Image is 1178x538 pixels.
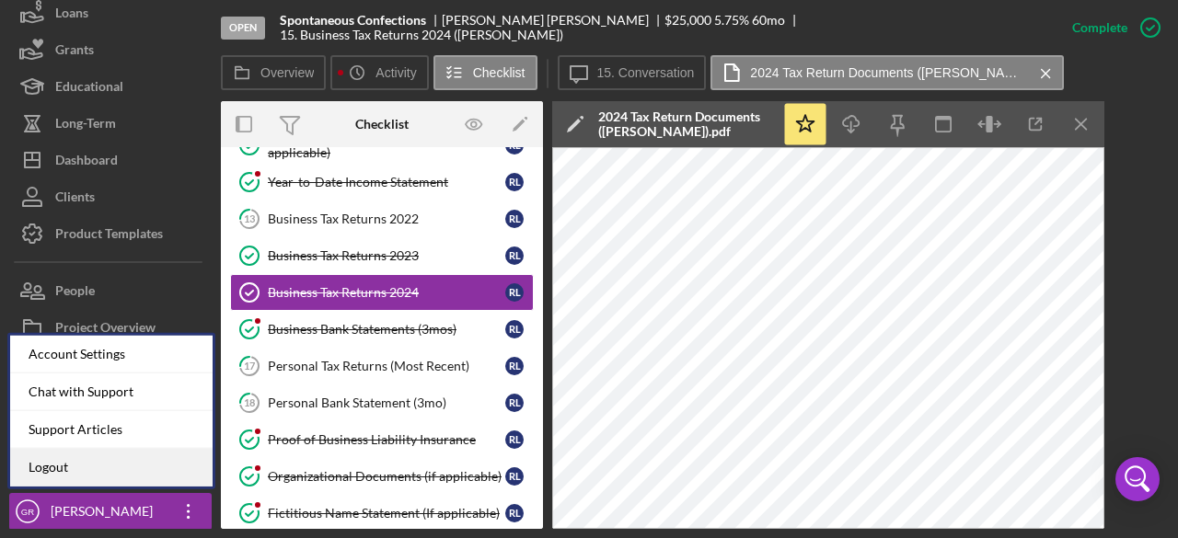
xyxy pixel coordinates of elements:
div: Long-Term [55,105,116,146]
button: Dashboard [9,142,212,178]
button: Product Templates [9,215,212,252]
div: Educational [55,68,123,109]
div: Proof of Business Liability Insurance [268,432,505,447]
div: Dashboard [55,142,118,183]
div: Grants [55,31,94,73]
b: Spontaneous Confections [280,13,426,28]
a: 18Personal Bank Statement (3mo)RL [230,384,534,421]
div: Business Bank Statements (3mos) [268,322,505,337]
div: R L [505,430,524,449]
button: GR[PERSON_NAME] [9,493,212,530]
div: Product Templates [55,215,163,257]
button: Activity [330,55,428,90]
div: Business Tax Returns 2023 [268,248,505,263]
div: 60 mo [752,13,785,28]
div: Personal Bank Statement (3mo) [268,395,505,410]
div: Year-to-Date Income Statement [268,175,505,189]
button: Checklist [433,55,537,90]
div: R L [505,320,524,338]
div: Clients [55,178,95,220]
a: Business Tax Returns 2023RL [230,237,534,274]
tspan: 18 [244,396,255,408]
label: 15. Conversation [597,65,695,80]
a: Proof of Business Liability InsuranceRL [230,421,534,458]
tspan: 13 [244,212,255,224]
div: R L [505,467,524,486]
button: People [9,272,212,309]
a: 17Personal Tax Returns (Most Recent)RL [230,348,534,384]
div: Open Intercom Messenger [1115,457,1160,501]
button: Clients [9,178,212,215]
a: Organizational Documents (if applicable)RL [230,458,534,495]
a: Year-to-Date Income StatementRL [230,164,534,200]
button: Educational [9,68,212,105]
div: R L [505,283,524,302]
div: Fictitious Name Statement (If applicable) [268,506,505,521]
div: Business Tax Returns 2022 [268,212,505,226]
div: Chat with Support [10,373,213,411]
a: 13Business Tax Returns 2022RL [230,200,534,237]
div: Account Settings [10,336,213,373]
tspan: 17 [244,360,256,372]
a: Business Tax Returns 2024RL [230,274,534,311]
div: Open [221,17,265,40]
div: R L [505,173,524,191]
div: R L [505,246,524,265]
div: Checklist [355,117,409,132]
a: Fictitious Name Statement (If applicable)RL [230,495,534,532]
div: Complete [1072,9,1127,46]
div: Organizational Documents (if applicable) [268,469,505,484]
label: Activity [375,65,416,80]
div: [PERSON_NAME] [PERSON_NAME] [442,13,664,28]
div: 15. Business Tax Returns 2024 ([PERSON_NAME]) [280,28,563,42]
div: 2024 Tax Return Documents ([PERSON_NAME]).pdf [598,109,773,139]
div: R L [505,504,524,522]
button: Complete [1054,9,1169,46]
text: GR [21,507,34,517]
button: Overview [221,55,326,90]
div: R L [505,210,524,228]
div: People [55,272,95,314]
div: Project Overview [55,309,156,350]
label: Checklist [473,65,525,80]
div: Personal Tax Returns (Most Recent) [268,359,505,373]
span: $25,000 [664,12,711,28]
button: 2024 Tax Return Documents ([PERSON_NAME]).pdf [710,55,1064,90]
button: 15. Conversation [558,55,707,90]
button: Long-Term [9,105,212,142]
a: Business Bank Statements (3mos)RL [230,311,534,348]
div: [PERSON_NAME] [46,493,166,534]
label: 2024 Tax Return Documents ([PERSON_NAME]).pdf [750,65,1026,80]
div: Business Tax Returns 2024 [268,285,505,300]
div: 5.75 % [714,13,749,28]
a: Support Articles [10,411,213,449]
div: R L [505,357,524,375]
button: Project Overview [9,309,212,346]
button: Grants [9,31,212,68]
div: R L [505,394,524,412]
label: Overview [260,65,314,80]
a: Logout [10,449,213,486]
